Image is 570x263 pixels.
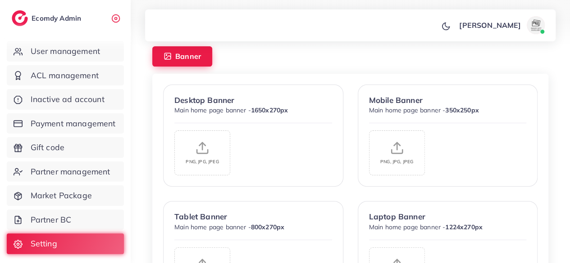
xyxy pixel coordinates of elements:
h5: Tablet Banner [174,212,332,222]
p: Main home page banner - [174,105,332,116]
span: 1224x270px [445,223,483,231]
span: 800x270px [251,223,284,231]
p: Main home page banner - [369,222,527,232]
span: Setting [31,238,57,250]
p: [PERSON_NAME] [459,20,521,31]
a: ACL management [7,65,124,86]
span: Banner [175,53,201,60]
a: Setting [7,233,124,254]
span: 1650x270px [251,106,288,114]
span: Payment management [31,118,116,129]
img: logo [12,10,28,26]
h5: Laptop Banner [369,212,527,222]
a: Partner management [7,161,124,182]
span: ACL management [31,70,99,81]
p: PNG, JPG, JPEG [186,159,219,165]
span: Market Package [31,190,92,201]
span: Partner BC [31,214,72,226]
a: logoEcomdy Admin [12,10,83,26]
span: Partner management [31,166,110,178]
a: Payment management [7,113,124,134]
span: 350x250px [445,106,479,114]
h5: Desktop Banner [174,96,332,105]
a: [PERSON_NAME]avatar [454,16,548,34]
p: PNG, JPG, JPEG [380,159,413,165]
a: Market Package [7,185,124,206]
p: Main home page banner - [369,105,527,116]
a: User management [7,41,124,62]
h5: Mobile Banner [369,96,527,105]
a: Gift code [7,137,124,158]
span: Gift code [31,142,64,153]
span: Inactive ad account [31,94,105,105]
span: User management [31,45,100,57]
p: Main home page banner - [174,222,332,232]
a: Partner BC [7,210,124,230]
h2: Ecomdy Admin [32,14,83,22]
img: avatar [527,16,545,34]
a: Inactive ad account [7,89,124,110]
